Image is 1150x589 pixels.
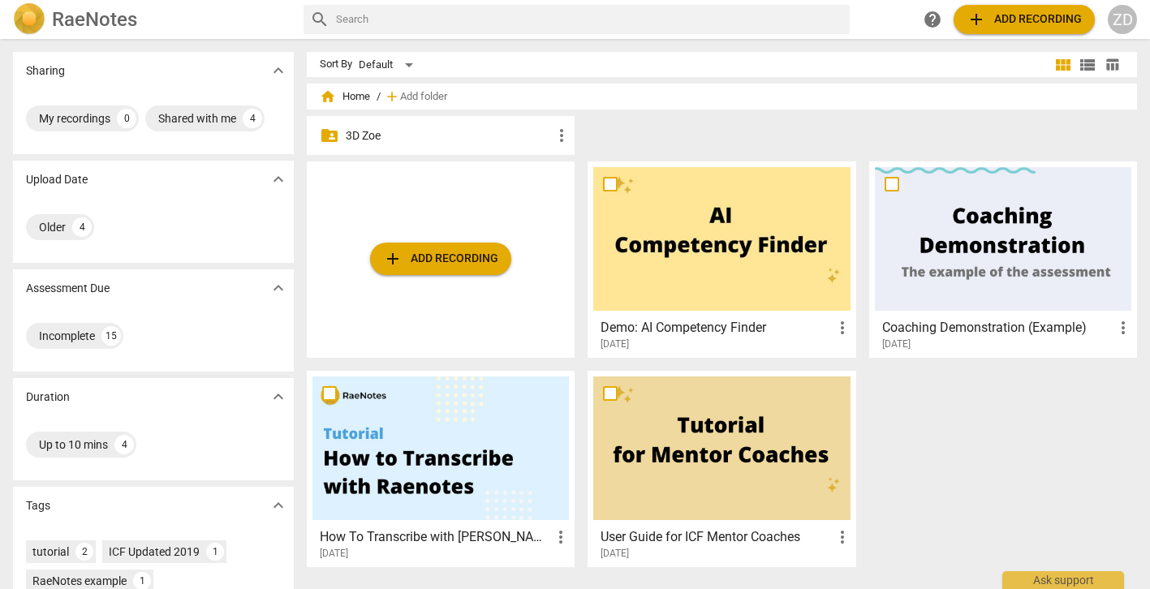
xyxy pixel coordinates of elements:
span: expand_more [269,170,288,189]
span: expand_more [269,387,288,406]
h2: RaeNotes [52,8,137,31]
div: 4 [114,435,134,454]
button: Show more [266,167,291,191]
span: [DATE] [601,547,629,561]
div: 15 [101,326,121,346]
button: Upload [954,5,1095,34]
span: view_module [1053,55,1073,75]
span: more_vert [833,318,852,337]
span: more_vert [833,527,852,547]
div: 4 [243,109,262,128]
a: How To Transcribe with [PERSON_NAME][DATE] [312,376,569,560]
span: home [320,88,336,105]
span: Add recording [383,249,498,269]
span: add [967,10,986,29]
div: 4 [72,217,92,237]
a: Demo: AI Competency Finder[DATE] [593,167,850,350]
h3: Coaching Demonstration (Example) [882,318,1113,337]
h3: User Guide for ICF Mentor Coaches [601,527,832,547]
div: 2 [75,543,93,561]
span: view_list [1078,55,1097,75]
button: Show more [266,385,291,409]
h3: How To Transcribe with RaeNotes [320,527,551,547]
span: Home [320,88,370,105]
a: User Guide for ICF Mentor Coaches[DATE] [593,376,850,560]
input: Search [336,6,843,32]
div: Up to 10 mins [39,436,108,453]
span: more_vert [552,126,571,145]
span: expand_more [269,496,288,515]
div: RaeNotes example [32,573,127,589]
span: expand_more [269,278,288,298]
span: table_chart [1105,57,1120,72]
span: [DATE] [882,337,911,351]
div: 1 [206,543,224,561]
h3: Demo: AI Competency Finder [601,318,832,337]
span: more_vert [551,527,571,547]
p: Sharing [26,62,65,80]
p: Assessment Due [26,280,110,297]
span: search [310,10,329,29]
div: Shared with me [158,110,236,127]
p: Upload Date [26,171,88,188]
span: add [383,249,403,269]
button: ZD [1108,5,1137,34]
img: Logo [13,3,45,36]
span: more_vert [1113,318,1133,337]
span: expand_more [269,61,288,80]
button: Upload [370,243,511,275]
span: help [923,10,942,29]
p: Duration [26,389,70,406]
p: 3D Zoe [346,127,552,144]
div: ICF Updated 2019 [109,544,200,560]
div: Sort By [320,58,352,71]
button: Show more [266,493,291,518]
button: Table view [1100,53,1124,77]
a: Help [918,5,947,34]
button: Show more [266,276,291,300]
span: folder_shared [320,126,339,145]
a: Coaching Demonstration (Example)[DATE] [875,167,1131,350]
div: 0 [117,109,136,128]
div: tutorial [32,544,69,560]
span: / [377,91,381,103]
a: LogoRaeNotes [13,3,291,36]
div: Default [359,52,419,78]
button: Show more [266,58,291,83]
div: Ask support [1002,571,1124,589]
p: Tags [26,497,50,514]
div: Older [39,219,66,235]
span: Add recording [967,10,1082,29]
span: Add folder [400,91,447,103]
div: Incomplete [39,328,95,344]
span: [DATE] [601,337,629,351]
button: List view [1075,53,1100,77]
div: My recordings [39,110,110,127]
span: add [384,88,400,105]
span: [DATE] [320,547,348,561]
button: Tile view [1051,53,1075,77]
